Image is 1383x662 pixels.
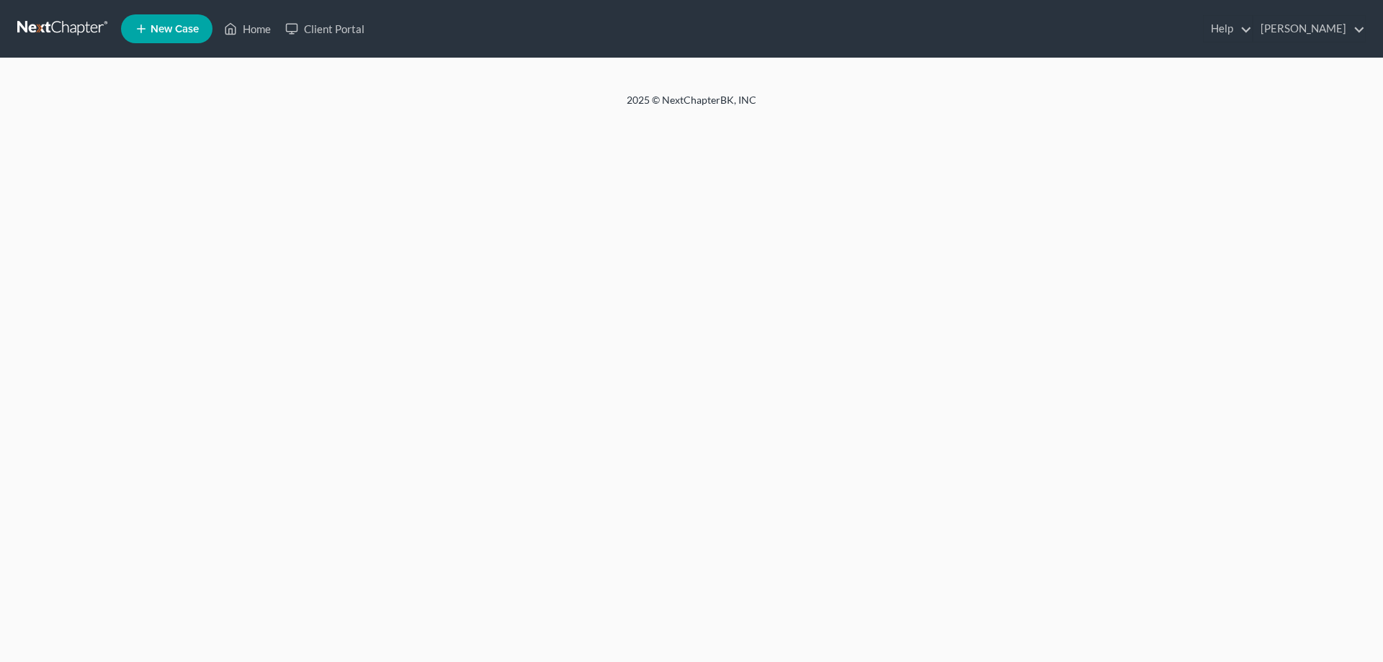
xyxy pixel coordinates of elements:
[1253,16,1365,42] a: [PERSON_NAME]
[281,93,1102,119] div: 2025 © NextChapterBK, INC
[278,16,372,42] a: Client Portal
[121,14,212,43] new-legal-case-button: New Case
[217,16,278,42] a: Home
[1204,16,1252,42] a: Help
